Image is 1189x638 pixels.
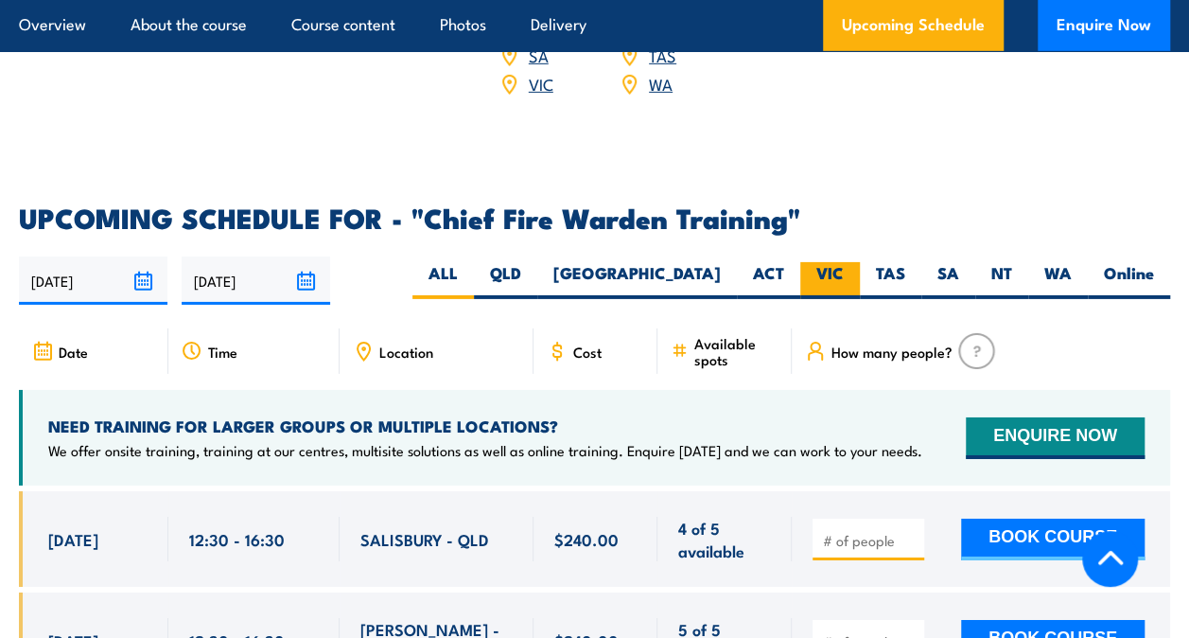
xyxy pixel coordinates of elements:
label: [GEOGRAPHIC_DATA] [537,262,737,299]
label: SA [921,262,975,299]
a: VIC [529,72,553,95]
button: ENQUIRE NOW [966,417,1145,459]
span: Available spots [694,335,778,367]
a: SA [529,44,549,66]
a: WA [649,72,673,95]
span: Date [59,344,88,360]
label: ALL [412,262,474,299]
span: SALISBURY - QLD [360,528,489,550]
h4: NEED TRAINING FOR LARGER GROUPS OR MULTIPLE LOCATIONS? [48,416,922,436]
span: Cost [573,344,602,360]
span: $240.00 [554,528,619,550]
span: Location [379,344,433,360]
input: # of people [823,531,918,550]
span: Time [208,344,237,360]
input: To date [182,257,330,305]
h2: UPCOMING SCHEDULE FOR - "Chief Fire Warden Training" [19,204,1170,229]
label: TAS [860,262,921,299]
span: [DATE] [48,528,98,550]
label: NT [975,262,1028,299]
label: ACT [737,262,800,299]
span: 4 of 5 available [678,517,771,561]
label: Online [1088,262,1170,299]
button: BOOK COURSE [961,519,1145,560]
p: We offer onsite training, training at our centres, multisite solutions as well as online training... [48,441,922,460]
label: VIC [800,262,860,299]
a: TAS [649,44,676,66]
span: How many people? [831,344,953,360]
input: From date [19,257,167,305]
span: 12:30 - 16:30 [189,528,285,550]
label: WA [1028,262,1088,299]
label: QLD [474,262,537,299]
